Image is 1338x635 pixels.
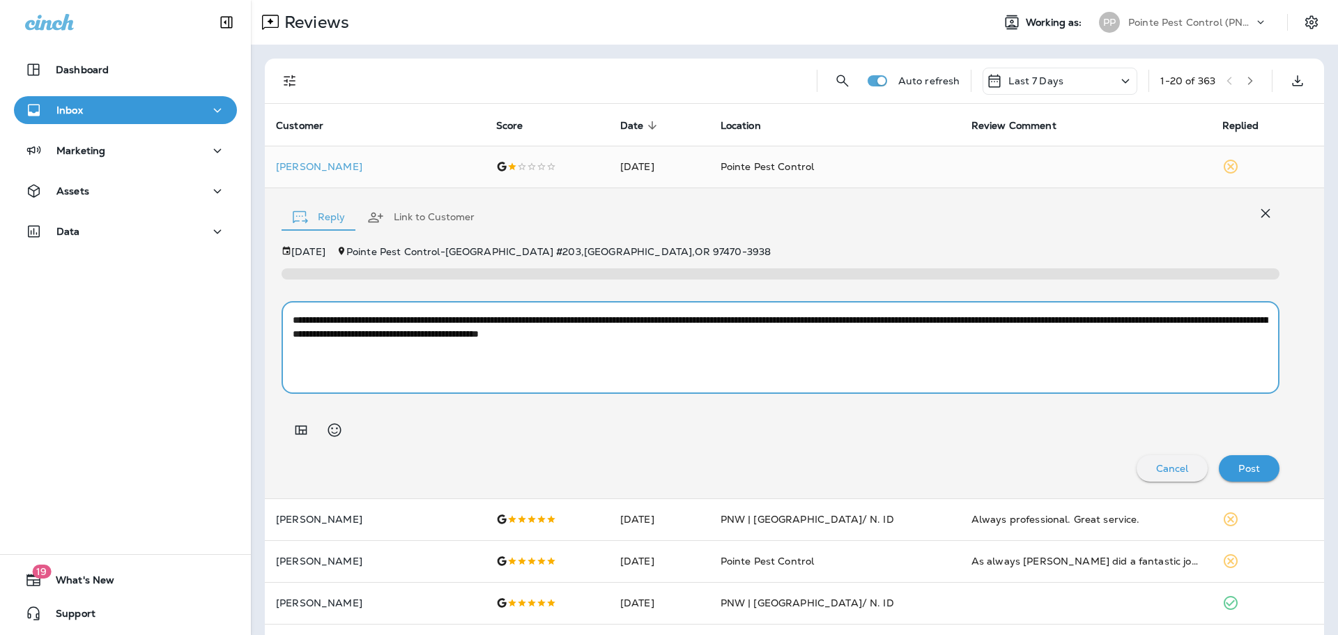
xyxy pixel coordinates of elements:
[1156,463,1189,474] p: Cancel
[56,185,89,197] p: Assets
[1008,75,1063,86] p: Last 7 Days
[609,540,709,582] td: [DATE]
[721,513,894,526] span: PNW | [GEOGRAPHIC_DATA]/ N. ID
[496,120,523,132] span: Score
[721,119,779,132] span: Location
[620,120,644,132] span: Date
[346,245,771,258] span: Pointe Pest Control - [GEOGRAPHIC_DATA] #203 , [GEOGRAPHIC_DATA] , OR 97470-3938
[609,146,709,188] td: [DATE]
[56,105,83,116] p: Inbox
[496,119,541,132] span: Score
[56,64,109,75] p: Dashboard
[287,416,315,444] button: Add in a premade template
[1137,455,1208,482] button: Cancel
[14,137,237,165] button: Marketing
[1128,17,1254,28] p: Pointe Pest Control (PNW)
[276,120,323,132] span: Customer
[14,566,237,594] button: 19What's New
[207,8,246,36] button: Collapse Sidebar
[14,177,237,205] button: Assets
[1238,463,1260,474] p: Post
[276,597,474,609] p: [PERSON_NAME]
[721,555,815,567] span: Pointe Pest Control
[276,514,474,525] p: [PERSON_NAME]
[971,554,1200,568] div: As always Kevin did a fantastic job and checked in to see if I had any needs before he got started.
[721,597,894,609] span: PNW | [GEOGRAPHIC_DATA]/ N. ID
[620,119,662,132] span: Date
[1219,455,1279,482] button: Post
[1099,12,1120,33] div: PP
[829,67,856,95] button: Search Reviews
[282,192,356,243] button: Reply
[898,75,960,86] p: Auto refresh
[971,120,1056,132] span: Review Comment
[356,192,486,243] button: Link to Customer
[291,246,325,257] p: [DATE]
[721,120,761,132] span: Location
[971,512,1200,526] div: Always professional. Great service.
[1160,75,1215,86] div: 1 - 20 of 363
[609,498,709,540] td: [DATE]
[14,56,237,84] button: Dashboard
[1284,67,1312,95] button: Export as CSV
[276,119,341,132] span: Customer
[14,96,237,124] button: Inbox
[321,416,348,444] button: Select an emoji
[14,599,237,627] button: Support
[276,161,474,172] p: [PERSON_NAME]
[609,582,709,624] td: [DATE]
[56,145,105,156] p: Marketing
[1222,120,1259,132] span: Replied
[276,67,304,95] button: Filters
[1299,10,1324,35] button: Settings
[279,12,349,33] p: Reviews
[42,608,95,625] span: Support
[42,574,114,591] span: What's New
[1222,119,1277,132] span: Replied
[276,556,474,567] p: [PERSON_NAME]
[56,226,80,237] p: Data
[32,565,51,579] span: 19
[971,119,1075,132] span: Review Comment
[1026,17,1085,29] span: Working as:
[14,217,237,245] button: Data
[276,161,474,172] div: Click to view Customer Drawer
[721,160,815,173] span: Pointe Pest Control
